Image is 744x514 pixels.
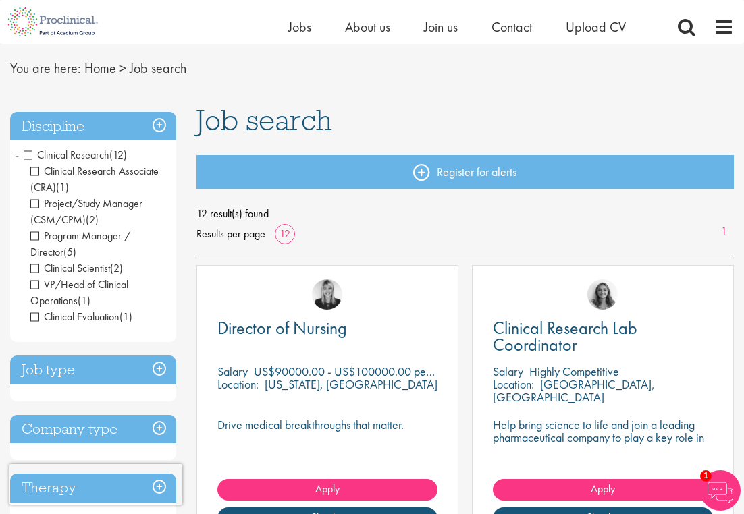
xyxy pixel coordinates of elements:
[493,418,713,469] p: Help bring science to life and join a leading pharmaceutical company to play a key role in delive...
[30,277,128,308] span: VP/Head of Clinical Operations
[86,212,99,227] span: (2)
[84,59,116,77] a: breadcrumb link
[493,376,534,392] span: Location:
[315,482,340,496] span: Apply
[700,470,741,511] img: Chatbot
[529,364,619,379] p: Highly Competitive
[265,376,437,392] p: [US_STATE], [GEOGRAPHIC_DATA]
[30,310,132,324] span: Clinical Evaluation
[9,464,182,505] iframe: reCAPTCHA
[217,320,437,337] a: Director of Nursing
[493,479,713,501] a: Apply
[591,482,615,496] span: Apply
[493,320,713,353] a: Clinical Research Lab Coordinator
[56,180,69,194] span: (1)
[15,144,19,165] span: -
[254,364,462,379] p: US$90000.00 - US$100000.00 per annum
[493,376,655,405] p: [GEOGRAPHIC_DATA], [GEOGRAPHIC_DATA]
[196,155,735,189] a: Register for alerts
[30,261,110,275] span: Clinical Scientist
[130,59,186,77] span: Job search
[345,18,390,36] a: About us
[217,316,347,339] span: Director of Nursing
[63,245,76,259] span: (5)
[10,112,176,141] h3: Discipline
[288,18,311,36] a: Jobs
[10,355,176,384] h3: Job type
[491,18,532,36] a: Contact
[587,279,618,310] img: Jackie Cerchio
[110,261,123,275] span: (2)
[119,310,132,324] span: (1)
[30,261,123,275] span: Clinical Scientist
[714,224,734,239] a: 1
[196,224,265,244] span: Results per page
[217,364,248,379] span: Salary
[493,364,523,379] span: Salary
[30,229,130,259] span: Program Manager / Director
[700,470,712,482] span: 1
[10,59,81,77] span: You are here:
[196,102,332,138] span: Job search
[217,479,437,501] a: Apply
[30,310,119,324] span: Clinical Evaluation
[119,59,126,77] span: >
[196,204,735,224] span: 12 result(s) found
[10,415,176,444] h3: Company type
[30,196,142,227] span: Project/Study Manager (CSM/CPM)
[312,279,342,310] img: Janelle Jones
[24,148,127,162] span: Clinical Research
[109,148,127,162] span: (12)
[217,418,437,431] p: Drive medical breakthroughs that matter.
[275,227,295,241] a: 12
[566,18,626,36] a: Upload CV
[424,18,458,36] a: Join us
[24,148,109,162] span: Clinical Research
[493,316,637,356] span: Clinical Research Lab Coordinator
[30,164,159,194] span: Clinical Research Associate (CRA)
[78,293,90,308] span: (1)
[217,376,259,392] span: Location:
